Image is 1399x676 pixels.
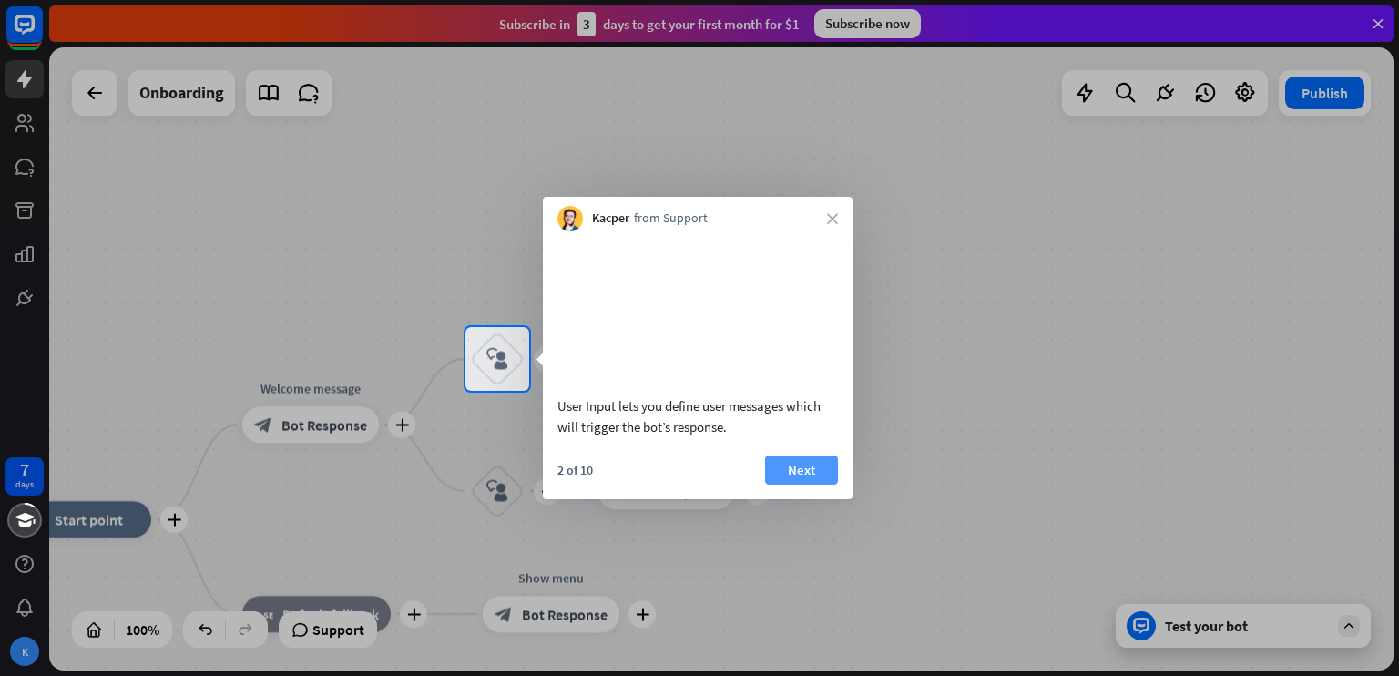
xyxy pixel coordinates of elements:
[486,348,508,370] i: block_user_input
[557,462,593,478] div: 2 of 10
[592,210,629,228] span: Kacper
[765,456,838,485] button: Next
[15,7,69,62] button: Open LiveChat chat widget
[827,213,838,224] i: close
[634,210,708,228] span: from Support
[557,395,838,437] div: User Input lets you define user messages which will trigger the bot’s response.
